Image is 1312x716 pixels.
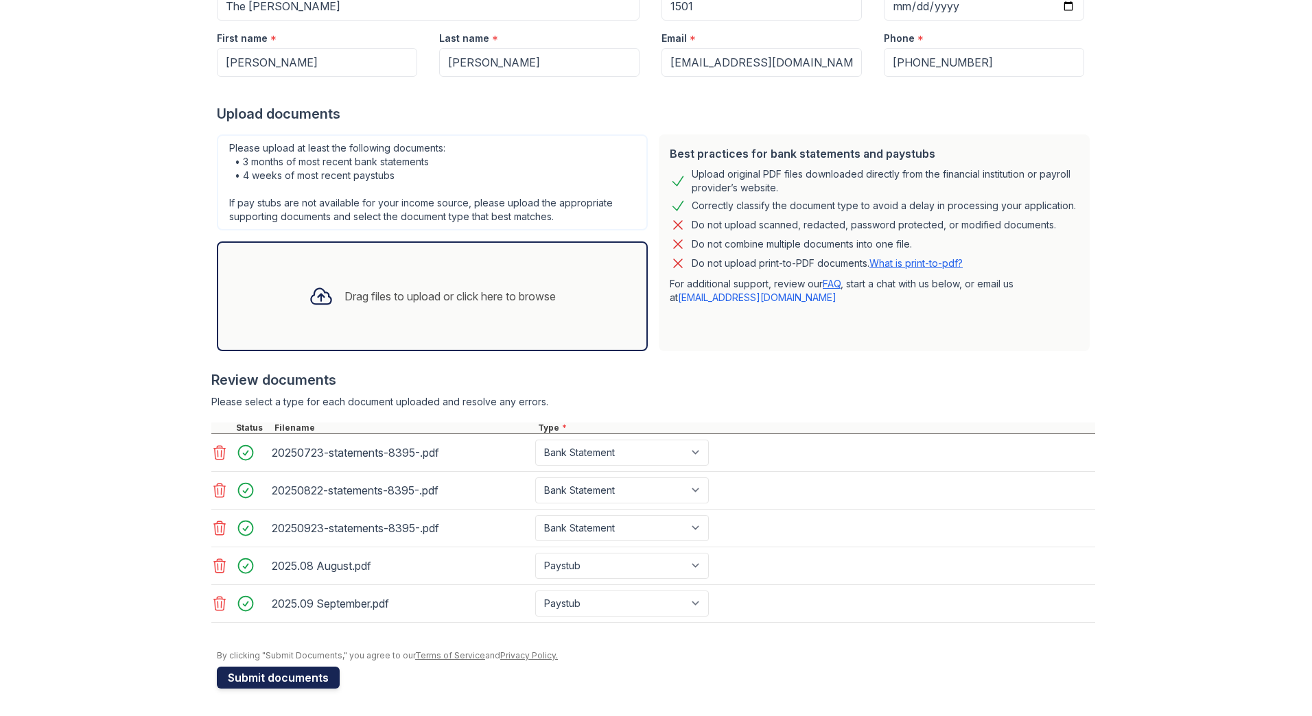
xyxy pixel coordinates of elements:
div: Do not combine multiple documents into one file. [692,236,912,252]
a: What is print-to-pdf? [869,257,963,269]
label: Email [661,32,687,45]
p: Do not upload print-to-PDF documents. [692,256,963,270]
div: 20250723-statements-8395-.pdf [272,442,530,464]
label: First name [217,32,268,45]
a: Terms of Service [415,650,485,660]
div: Please select a type for each document uploaded and resolve any errors. [211,395,1095,409]
div: Filename [272,422,535,433]
label: Last name [439,32,489,45]
div: 2025.09 September.pdf [272,593,530,614]
a: FAQ [823,278,841,289]
div: Best practices for bank statements and paystubs [670,145,1079,162]
div: By clicking "Submit Documents," you agree to our and [217,650,1095,661]
div: Status [233,422,272,433]
div: Upload original PDF files downloaded directly from the financial institution or payroll provider’... [692,167,1079,195]
a: Privacy Policy. [500,650,558,660]
div: Do not upload scanned, redacted, password protected, or modified documents. [692,217,1056,233]
div: 20250822-statements-8395-.pdf [272,479,530,501]
button: Submit documents [217,667,340,689]
a: [EMAIL_ADDRESS][DOMAIN_NAME] [678,291,836,303]
div: Upload documents [217,104,1095,123]
p: For additional support, review our , start a chat with us below, or email us at [670,277,1079,305]
div: Please upload at least the following documents: • 3 months of most recent bank statements • 4 wee... [217,134,648,230]
div: Drag files to upload or click here to browse [344,288,556,305]
div: Correctly classify the document type to avoid a delay in processing your application. [692,198,1076,214]
div: Type [535,422,1095,433]
div: Review documents [211,370,1095,390]
label: Phone [884,32,915,45]
div: 2025.08 August.pdf [272,555,530,577]
div: 20250923-statements-8395-.pdf [272,517,530,539]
